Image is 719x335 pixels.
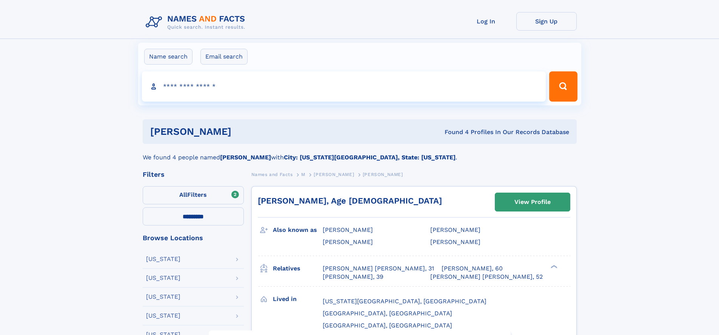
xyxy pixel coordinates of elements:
[146,275,180,281] div: [US_STATE]
[179,191,187,198] span: All
[495,193,570,211] a: View Profile
[323,264,434,273] a: [PERSON_NAME] [PERSON_NAME], 31
[430,226,480,233] span: [PERSON_NAME]
[516,12,577,31] a: Sign Up
[258,196,442,205] a: [PERSON_NAME], Age [DEMOGRAPHIC_DATA]
[143,186,244,204] label: Filters
[251,170,293,179] a: Names and Facts
[143,12,251,32] img: Logo Names and Facts
[142,71,546,102] input: search input
[220,154,271,161] b: [PERSON_NAME]
[273,293,323,306] h3: Lived in
[323,226,373,233] span: [PERSON_NAME]
[514,193,551,211] div: View Profile
[146,313,180,319] div: [US_STATE]
[200,49,248,65] label: Email search
[549,264,558,269] div: ❯
[150,127,338,136] h1: [PERSON_NAME]
[314,170,354,179] a: [PERSON_NAME]
[323,322,452,329] span: [GEOGRAPHIC_DATA], [GEOGRAPHIC_DATA]
[143,235,244,241] div: Browse Locations
[323,298,487,305] span: [US_STATE][GEOGRAPHIC_DATA], [GEOGRAPHIC_DATA]
[338,128,569,136] div: Found 4 Profiles In Our Records Database
[146,256,180,262] div: [US_STATE]
[146,294,180,300] div: [US_STATE]
[323,310,452,317] span: [GEOGRAPHIC_DATA], [GEOGRAPHIC_DATA]
[323,273,383,281] a: [PERSON_NAME], 39
[456,12,516,31] a: Log In
[363,172,403,177] span: [PERSON_NAME]
[301,172,305,177] span: M
[144,49,192,65] label: Name search
[442,264,503,273] a: [PERSON_NAME], 60
[301,170,305,179] a: M
[323,238,373,245] span: [PERSON_NAME]
[273,224,323,236] h3: Also known as
[143,144,577,162] div: We found 4 people named with .
[430,273,543,281] a: [PERSON_NAME] [PERSON_NAME], 52
[273,262,323,275] h3: Relatives
[143,171,244,178] div: Filters
[314,172,354,177] span: [PERSON_NAME]
[430,238,480,245] span: [PERSON_NAME]
[549,71,577,102] button: Search Button
[284,154,456,161] b: City: [US_STATE][GEOGRAPHIC_DATA], State: [US_STATE]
